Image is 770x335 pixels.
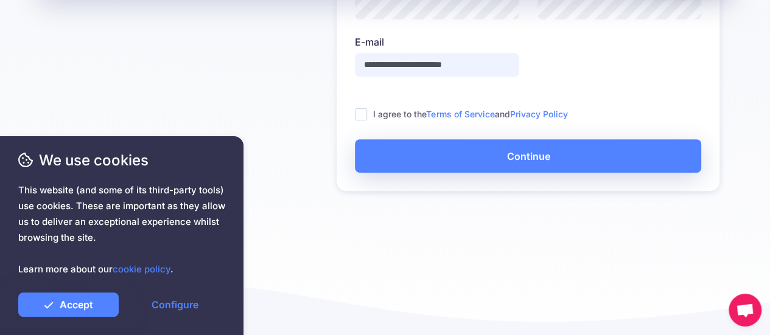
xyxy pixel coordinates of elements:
img: tab_domain_overview_orange.svg [33,77,43,86]
div: Domain Overview [46,78,109,86]
div: Keywords by Traffic [135,78,205,86]
a: Configure [125,292,225,317]
button: Continue [355,139,701,173]
a: cookie policy [113,263,170,275]
a: Privacy Policy [509,109,567,119]
div: Domain: [DOMAIN_NAME] [32,32,134,41]
span: We use cookies [18,150,225,171]
div: v 4.0.25 [34,19,60,29]
a: Terms of Service [426,109,494,119]
label: E-mail [355,35,519,49]
img: logo_orange.svg [19,19,29,29]
img: tab_keywords_by_traffic_grey.svg [121,77,131,86]
a: Accept [18,292,119,317]
a: Open chat [729,294,761,326]
label: I agree to the and [373,107,567,121]
img: website_grey.svg [19,32,29,41]
span: This website (and some of its third-party tools) use cookies. These are important as they allow u... [18,182,225,277]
